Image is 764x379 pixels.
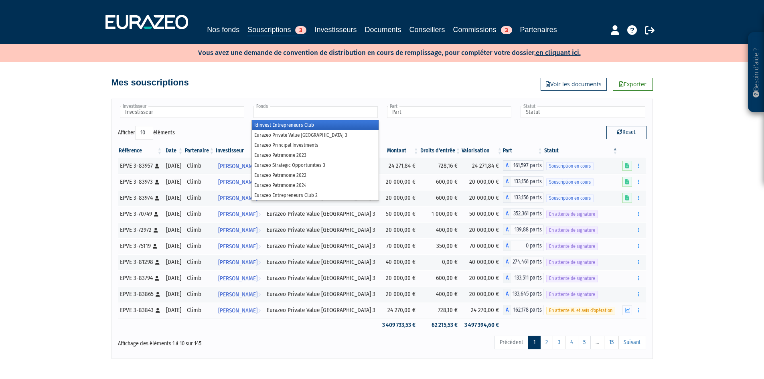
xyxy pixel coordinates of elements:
span: [PERSON_NAME] [218,255,257,270]
td: 20 000,00 € [462,190,503,206]
th: Part: activer pour trier la colonne par ordre croissant [503,144,543,158]
div: [DATE] [166,242,181,250]
td: 600,00 € [419,174,462,190]
a: 1 [528,336,541,349]
span: 133,156 parts [511,193,543,203]
td: Climb [184,174,215,190]
span: [PERSON_NAME] [218,271,257,286]
i: [Français] Personne physique [155,180,159,184]
a: [PERSON_NAME] [215,190,264,206]
div: Eurazeo Private Value [GEOGRAPHIC_DATA] 3 [267,258,376,266]
span: [PERSON_NAME] [218,287,257,302]
li: Eurazeo Patrimoine 2023 [252,150,379,160]
span: [PERSON_NAME] [218,239,257,254]
td: 400,00 € [419,222,462,238]
div: A - Eurazeo Private Value Europe 3 [503,209,543,219]
div: A - Eurazeo Private Value Europe 3 [503,257,543,267]
span: [PERSON_NAME] [218,175,257,190]
span: En attente de signature [546,259,598,266]
i: Voir l'investisseur [258,287,261,302]
div: EPVE 3-83794 [120,274,160,282]
a: Investisseurs [314,24,357,35]
span: A [503,305,511,315]
i: Voir l'investisseur [258,223,261,238]
td: 20 000,00 € [379,270,419,286]
i: [Français] Personne physique [156,308,160,313]
th: Partenaire: activer pour trier la colonne par ordre croissant [184,144,215,158]
span: En attente VL et avis d'opération [546,307,615,314]
li: Eurazeo Private Value [GEOGRAPHIC_DATA] 3 [252,130,379,140]
td: 24 271,84 € [379,158,419,174]
span: [PERSON_NAME] [218,191,257,206]
span: A [503,273,511,283]
td: 20 000,00 € [379,190,419,206]
div: Eurazeo Private Value [GEOGRAPHIC_DATA] 3 [267,242,376,250]
li: Eurazeo Patrimoine 2022 [252,170,379,180]
li: Eurazeo Patrimoine 2024 [252,180,379,190]
td: 728,16 € [419,158,462,174]
div: EPVE 3-83957 [120,162,160,170]
div: EPVE 3-70749 [120,210,160,218]
h4: Mes souscriptions [111,78,189,87]
td: 40 000,00 € [462,254,503,270]
div: EPVE 3-75119 [120,242,160,250]
div: [DATE] [166,194,181,202]
span: 3 [501,26,512,34]
a: Souscriptions3 [247,24,306,36]
th: Valorisation: activer pour trier la colonne par ordre croissant [462,144,503,158]
div: A - Eurazeo Private Value Europe 3 [503,289,543,299]
div: [DATE] [166,162,181,170]
span: [PERSON_NAME] [218,303,257,318]
td: 600,00 € [419,190,462,206]
label: Afficher éléments [118,126,175,140]
span: 3 [295,26,306,34]
i: [Français] Personne physique [153,244,157,249]
td: 50 000,00 € [462,206,503,222]
i: [Français] Personne physique [155,196,159,201]
th: Référence : activer pour trier la colonne par ordre croissant [118,144,163,158]
a: [PERSON_NAME] [215,254,264,270]
div: EPVE 3-83865 [120,290,160,298]
select: Afficheréléments [135,126,153,140]
li: Eurazeo Principal Investments [252,140,379,150]
span: A [503,176,511,187]
span: A [503,289,511,299]
div: Affichage des éléments 1 à 10 sur 145 [118,335,331,348]
a: [PERSON_NAME] [215,222,264,238]
td: Climb [184,270,215,286]
span: En attente de signature [546,275,598,282]
div: [DATE] [166,258,181,266]
span: 274,461 parts [511,257,543,267]
a: [PERSON_NAME] [215,270,264,286]
th: Investisseur: activer pour trier la colonne par ordre croissant [215,144,264,158]
span: En attente de signature [546,227,598,234]
div: A - Eurazeo Private Value Europe 3 [503,193,543,203]
div: A - Eurazeo Private Value Europe 3 [503,273,543,283]
div: Eurazeo Private Value [GEOGRAPHIC_DATA] 3 [267,306,376,314]
td: 350,00 € [419,238,462,254]
li: Idinvest Entrepreneurs Club [252,120,379,130]
div: A - Eurazeo Private Value Europe 3 [503,225,543,235]
td: 20 000,00 € [462,270,503,286]
i: Voir l'investisseur [258,271,261,286]
span: A [503,209,511,219]
a: [PERSON_NAME] [215,206,264,222]
td: 70 000,00 € [462,238,503,254]
span: En attente de signature [546,211,598,218]
td: 20 000,00 € [379,222,419,238]
span: A [503,225,511,235]
td: 20 000,00 € [462,174,503,190]
td: 24 271,84 € [462,158,503,174]
a: [PERSON_NAME] [215,174,264,190]
a: 2 [540,336,553,349]
i: [Français] Personne physique [155,260,160,265]
span: 162,178 parts [511,305,543,315]
a: [PERSON_NAME] [215,302,264,318]
td: 24 270,00 € [462,302,503,318]
div: [DATE] [166,274,181,282]
span: A [503,160,511,171]
div: [DATE] [166,178,181,186]
td: Climb [184,206,215,222]
td: 728,10 € [419,302,462,318]
td: 0,00 € [419,254,462,270]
